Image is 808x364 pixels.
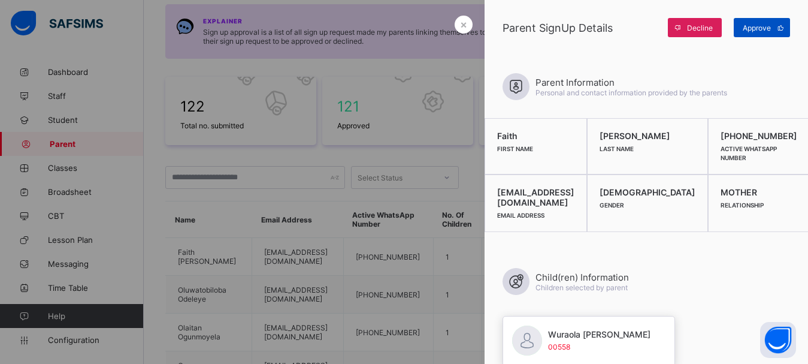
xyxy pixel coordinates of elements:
[600,201,624,209] span: Gender
[497,187,574,207] span: [EMAIL_ADDRESS][DOMAIN_NAME]
[600,131,695,141] span: [PERSON_NAME]
[721,187,797,197] span: MOTHER
[460,18,467,31] span: ×
[721,131,797,141] span: [PHONE_NUMBER]
[535,77,727,88] span: Parent Information
[503,22,662,34] span: Parent SignUp Details
[535,272,629,283] span: Child(ren) Information
[548,342,650,351] span: 00558
[721,201,764,209] span: Relationship
[497,131,574,141] span: Faith
[548,329,650,339] span: Wuraola [PERSON_NAME]
[600,187,695,197] span: [DEMOGRAPHIC_DATA]
[535,88,727,97] span: Personal and contact information provided by the parents
[535,283,628,292] span: Children selected by parent
[687,23,713,32] span: Decline
[600,145,634,152] span: Last Name
[743,23,771,32] span: Approve
[721,145,777,161] span: Active WhatsApp Number
[497,145,533,152] span: First Name
[497,212,544,219] span: Email Address
[760,322,796,358] button: Open asap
